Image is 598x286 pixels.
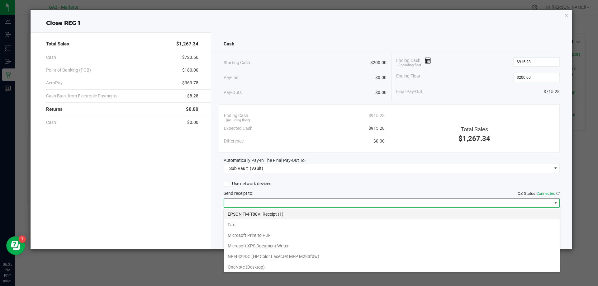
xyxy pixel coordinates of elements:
span: (Vault) [250,166,263,171]
span: Ending Float [396,73,420,82]
span: -$8.28 [186,93,198,99]
span: $723.56 [182,54,198,61]
span: AeroPay [46,80,63,86]
li: Fax [224,219,560,230]
span: Send receipt to: [224,191,253,196]
li: Microsoft XPS Document Writer [224,241,560,251]
span: Point of Banking (POB) [46,67,91,73]
span: $0.00 [187,119,198,126]
span: Difference [224,138,244,144]
span: (including float) [398,63,423,68]
span: Connected [536,191,555,196]
span: Cash Back from Electronic Payments [46,93,117,99]
span: Total Sales [461,126,488,133]
span: $363.78 [182,80,198,86]
span: $1,267.34 [176,40,198,48]
span: $1,267.34 [458,135,490,143]
iframe: Resource center unread badge [18,235,26,243]
span: Ending Cash [396,57,431,67]
li: OneNote (Desktop) [224,262,560,272]
span: $715.28 [543,88,560,95]
span: Automatically Pay-In The Final Pay-Out To: [224,158,306,163]
div: Close REG 1 [31,19,572,27]
span: $0.00 [375,89,387,96]
span: Total Sales [46,40,69,48]
span: $0.00 [373,138,385,144]
span: Expected Cash [224,125,253,132]
span: $915.28 [368,125,385,132]
span: $0.00 [186,106,198,113]
label: Use network devices [224,181,271,187]
span: $200.00 [370,59,387,66]
span: Sub Vault [229,166,248,171]
div: Returns [46,103,198,116]
span: Final Pay-Out [396,88,422,95]
span: Pay-Ins [224,74,238,81]
li: Microsoft Print to PDF [224,230,560,241]
span: QZ Status: [518,191,560,196]
span: (including float) [226,118,250,123]
iframe: Resource center [6,236,25,255]
span: Cash [46,54,56,61]
span: $180.00 [182,67,198,73]
span: Ending Cash [224,112,248,119]
span: Pay-Outs [224,89,242,96]
li: NPI4829DC (HP Color LaserJet MFP M283fdw) [224,251,560,262]
span: Cash [224,40,234,48]
span: Starting Cash [224,59,250,66]
span: $0.00 [375,74,387,81]
li: EPSON TM-T88VI Receipt (1) [224,209,560,219]
span: $915.28 [368,112,385,119]
span: Cash [46,119,56,126]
